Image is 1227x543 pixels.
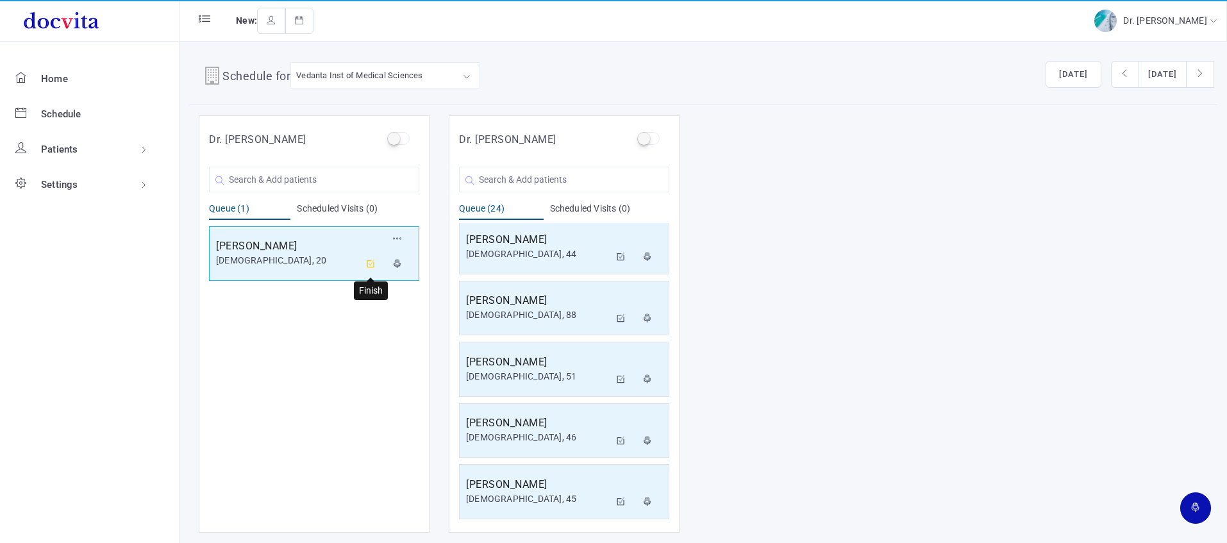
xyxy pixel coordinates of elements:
[297,202,419,220] div: Scheduled Visits (0)
[466,370,610,383] div: [DEMOGRAPHIC_DATA], 51
[466,232,610,247] h5: [PERSON_NAME]
[41,73,68,85] span: Home
[466,355,610,370] h5: [PERSON_NAME]
[459,202,544,220] div: Queue (24)
[1123,15,1210,26] span: Dr. [PERSON_NAME]
[41,179,78,190] span: Settings
[216,254,360,267] div: [DEMOGRAPHIC_DATA], 20
[1094,10,1117,32] img: img-2.jpg
[459,167,669,192] input: Search & Add patients
[466,308,610,322] div: [DEMOGRAPHIC_DATA], 88
[1139,61,1187,88] button: [DATE]
[459,132,556,147] h5: Dr. [PERSON_NAME]
[41,144,78,155] span: Patients
[209,132,306,147] h5: Dr. [PERSON_NAME]
[354,281,388,300] div: Finish
[236,15,257,26] span: New:
[466,247,610,261] div: [DEMOGRAPHIC_DATA], 44
[466,477,610,492] h5: [PERSON_NAME]
[466,492,610,506] div: [DEMOGRAPHIC_DATA], 45
[41,108,81,120] span: Schedule
[209,202,290,220] div: Queue (1)
[466,293,610,308] h5: [PERSON_NAME]
[466,431,610,444] div: [DEMOGRAPHIC_DATA], 46
[296,68,422,83] div: Vedanta Inst of Medical Sciences
[466,415,610,431] h5: [PERSON_NAME]
[550,202,670,220] div: Scheduled Visits (0)
[222,67,290,88] h4: Schedule for
[209,167,419,192] input: Search & Add patients
[1046,61,1101,88] button: [DATE]
[216,238,360,254] h5: [PERSON_NAME]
